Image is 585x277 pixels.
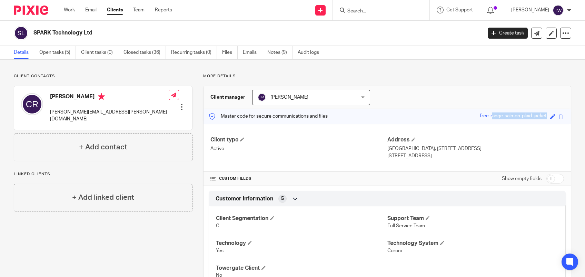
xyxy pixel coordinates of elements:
h4: + Add contact [79,142,127,152]
span: [PERSON_NAME] [270,95,308,100]
a: Audit logs [298,46,324,59]
img: svg%3E [553,5,564,16]
a: Reports [155,7,172,13]
a: Closed tasks (36) [123,46,166,59]
h4: Client Segmentation [216,215,387,222]
h4: Technology [216,240,387,247]
input: Search [347,8,409,14]
a: Files [222,46,238,59]
p: More details [203,73,571,79]
img: Pixie [14,6,48,15]
a: Team [133,7,145,13]
h4: [PERSON_NAME] [50,93,169,102]
h4: Towergate Client [216,265,387,272]
a: Open tasks (5) [39,46,76,59]
h4: Technology System [387,240,558,247]
h4: + Add linked client [72,192,134,203]
h2: SPARK Technology Ltd [33,29,389,37]
span: 5 [281,195,284,202]
a: Details [14,46,34,59]
h4: Client type [210,136,387,144]
img: svg%3E [258,93,266,101]
h3: Client manager [210,94,245,101]
img: svg%3E [21,93,43,115]
p: [GEOGRAPHIC_DATA], [STREET_ADDRESS] [387,145,564,152]
span: Customer information [216,195,273,202]
a: Emails [243,46,262,59]
p: [PERSON_NAME][EMAIL_ADDRESS][PERSON_NAME][DOMAIN_NAME] [50,109,169,123]
h4: Support Team [387,215,558,222]
p: [PERSON_NAME] [511,7,549,13]
p: Linked clients [14,171,192,177]
p: [STREET_ADDRESS] [387,152,564,159]
span: Get Support [446,8,473,12]
a: Email [85,7,97,13]
a: Create task [488,28,528,39]
img: svg%3E [14,26,28,40]
span: C [216,224,219,228]
span: Coroni [387,248,402,253]
span: Yes [216,248,224,253]
a: Notes (9) [267,46,292,59]
div: free-range-salmon-plaid-jacket [480,112,547,120]
p: Master code for secure communications and files [209,113,328,120]
p: Active [210,145,387,152]
a: Client tasks (0) [81,46,118,59]
label: Show empty fields [502,175,542,182]
a: Recurring tasks (0) [171,46,217,59]
h4: CUSTOM FIELDS [210,176,387,181]
i: Primary [98,93,105,100]
h4: Address [387,136,564,144]
span: Full Service Team [387,224,425,228]
a: Work [64,7,75,13]
a: Clients [107,7,123,13]
p: Client contacts [14,73,192,79]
